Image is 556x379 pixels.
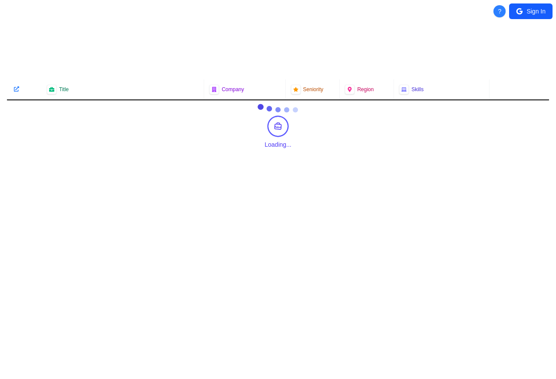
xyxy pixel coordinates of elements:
[265,140,291,149] div: Loading...
[222,86,244,93] span: Company
[493,5,506,17] button: About Techjobs
[509,3,553,19] button: Sign In
[303,86,324,93] span: Seniority
[357,86,374,93] span: Region
[411,86,424,93] span: Skills
[59,86,69,93] span: Title
[498,7,502,16] span: ?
